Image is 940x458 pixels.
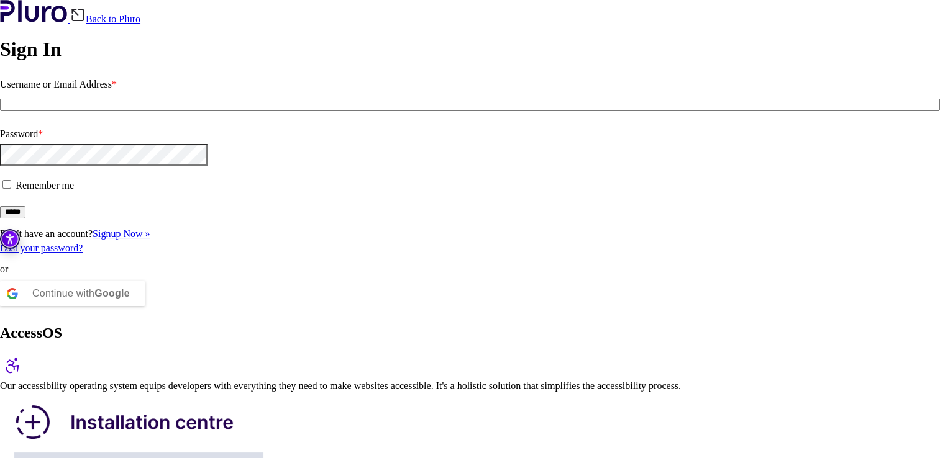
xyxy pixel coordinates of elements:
b: Google [94,288,130,299]
a: Back to Pluro [70,14,140,24]
div: Continue with [32,281,130,306]
a: Signup Now » [93,228,150,239]
img: Back icon [70,7,86,22]
input: Remember me [2,180,11,189]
